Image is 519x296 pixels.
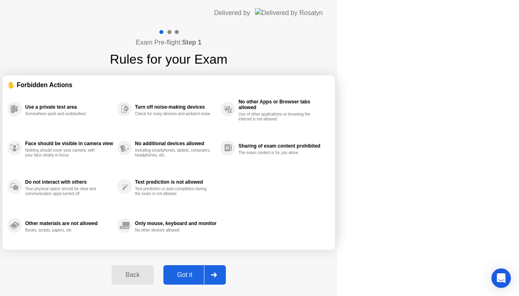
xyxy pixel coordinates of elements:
[238,112,315,122] div: Use of other applications or browsing the internet is not allowed
[135,148,212,158] div: Including smartphones, tablets, computers, headphones, etc.
[182,39,202,46] b: Step 1
[25,187,102,196] div: Your physical space should be clear and communication apps turned off
[25,221,113,226] div: Other materials are not allowed
[135,179,217,185] div: Text prediction is not allowed
[238,143,326,149] div: Sharing of exam content prohibited
[166,271,204,279] div: Got it
[25,112,102,116] div: Somewhere quiet and undisturbed
[136,38,202,47] h4: Exam Pre-flight:
[238,99,326,110] div: No other Apps or Browser tabs allowed
[25,228,102,233] div: Books, scripts, papers, etc
[135,221,217,226] div: Only mouse, keyboard and monitor
[7,80,330,90] div: ✋ Forbidden Actions
[163,265,226,285] button: Got it
[491,268,511,288] div: Open Intercom Messenger
[25,148,102,158] div: Nothing should cover your camera, with your face clearly in focus
[110,49,227,69] h1: Rules for your Exam
[25,179,113,185] div: Do not interact with others
[135,104,217,110] div: Turn off noise-making devices
[135,141,217,146] div: No additional devices allowed
[25,141,113,146] div: Face should be visible in camera view
[238,150,315,155] div: The exam content is for you alone
[135,112,212,116] div: Check for noisy devices and ambient noise
[114,271,151,279] div: Back
[25,104,113,110] div: Use a private test area
[214,8,250,18] div: Delivered by
[135,187,212,196] div: Text prediction or auto-completion during the exam is not allowed
[255,8,323,17] img: Delivered by Rosalyn
[135,228,212,233] div: No other devices allowed
[112,265,153,285] button: Back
